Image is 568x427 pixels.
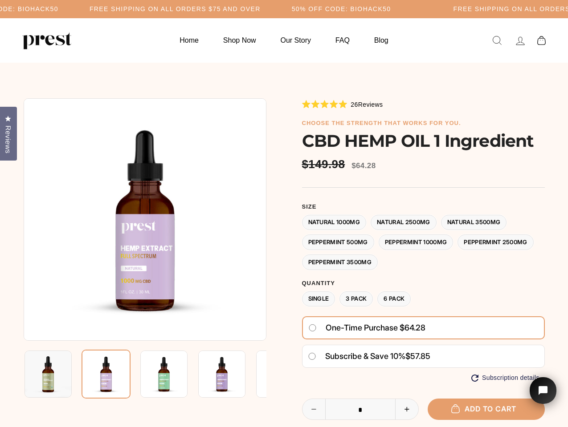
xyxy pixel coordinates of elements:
a: Shop Now [212,32,267,49]
a: Blog [363,32,400,49]
label: Peppermint 3500MG [302,254,378,270]
label: Peppermint 1000MG [379,234,454,250]
span: Reviews [358,101,383,108]
img: CBD HEMP OIL 1 Ingredient [24,98,266,341]
button: Subscription details [471,374,539,382]
h5: 50% OFF CODE: BIOHACK50 [292,5,391,13]
label: Size [302,203,545,210]
h5: Free Shipping on all orders $75 and over [90,5,261,13]
ul: Primary [168,32,399,49]
span: Subscription details [482,374,539,382]
label: 6 Pack [377,291,411,307]
img: CBD HEMP OIL 1 Ingredient [82,350,131,399]
a: Our Story [270,32,322,49]
span: One-time purchase $64.28 [326,320,425,336]
img: CBD HEMP OIL 1 Ingredient [25,350,72,398]
img: CBD HEMP OIL 1 Ingredient [198,350,245,398]
label: Natural 2500MG [371,215,437,230]
span: Reviews [2,125,14,153]
button: Add to cart [428,399,545,419]
label: 3 Pack [339,291,373,307]
label: Natural 3500MG [441,215,507,230]
a: FAQ [324,32,361,49]
input: Subscribe & save 10%$57.85 [308,353,316,360]
img: CBD HEMP OIL 1 Ingredient [140,350,188,398]
div: 26Reviews [302,99,383,109]
label: Peppermint 2500MG [458,234,534,250]
h6: choose the strength that works for you. [302,120,545,127]
img: CBD HEMP OIL 1 Ingredient [256,350,303,398]
label: Peppermint 500MG [302,234,374,250]
span: 26 [351,101,358,108]
span: $64.28 [351,161,376,170]
button: Reduce item quantity by one [302,399,326,419]
label: Single [302,291,335,307]
label: Quantity [302,280,545,287]
iframe: Tidio Chat [518,365,568,427]
span: Subscribe & save 10% [325,351,405,361]
label: Natural 1000MG [302,215,367,230]
h1: CBD HEMP OIL 1 Ingredient [302,131,545,151]
input: quantity [302,399,419,420]
img: PREST ORGANICS [22,32,71,49]
span: $149.98 [302,157,347,171]
span: $57.85 [405,351,430,361]
a: Home [168,32,210,49]
button: Increase item quantity by one [395,399,418,419]
input: One-time purchase $64.28 [308,324,317,331]
span: Add to cart [456,404,516,413]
